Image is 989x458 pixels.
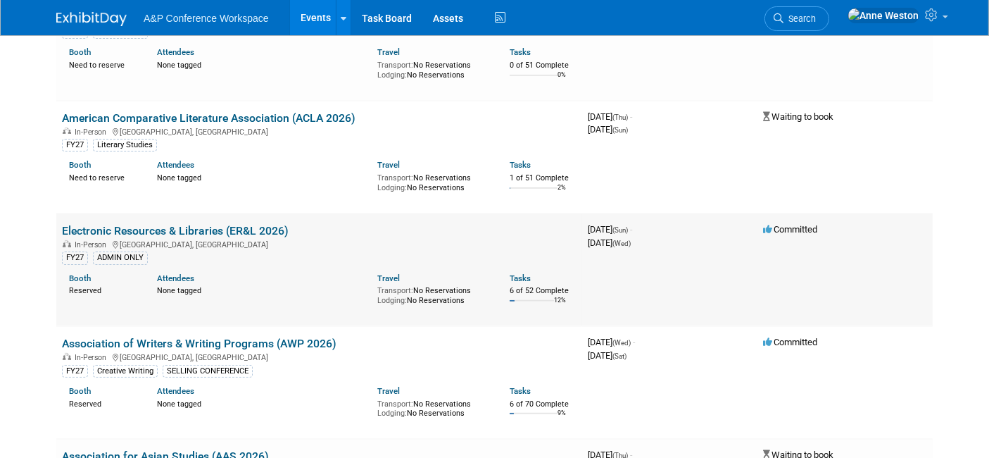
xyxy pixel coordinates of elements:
[377,173,413,182] span: Transport:
[783,13,816,24] span: Search
[558,409,566,428] td: 9%
[377,58,489,80] div: No Reservations No Reservations
[62,238,577,249] div: [GEOGRAPHIC_DATA], [GEOGRAPHIC_DATA]
[62,139,88,151] div: FY27
[633,337,635,347] span: -
[510,173,577,183] div: 1 of 51 Complete
[588,111,632,122] span: [DATE]
[510,386,531,396] a: Tasks
[63,128,71,135] img: In-Person Event
[62,351,577,362] div: [GEOGRAPHIC_DATA], [GEOGRAPHIC_DATA]
[157,171,367,183] div: None tagged
[630,111,632,122] span: -
[588,224,632,235] span: [DATE]
[377,283,489,305] div: No Reservations No Reservations
[62,337,336,350] a: Association of Writers & Writing Programs (AWP 2026)
[510,400,577,409] div: 6 of 70 Complete
[377,171,489,192] div: No Reservations No Reservations
[612,226,628,234] span: (Sun)
[69,58,136,70] div: Need to reserve
[377,296,407,305] span: Lodging:
[157,273,194,283] a: Attendees
[69,171,136,183] div: Need to reserve
[510,61,577,70] div: 0 of 51 Complete
[157,397,367,409] div: None tagged
[157,160,194,170] a: Attendees
[588,350,626,361] span: [DATE]
[62,111,355,125] a: American Comparative Literature Association (ACLA 2026)
[69,283,136,296] div: Reserved
[377,400,413,409] span: Transport:
[157,283,367,296] div: None tagged
[612,113,628,121] span: (Thu)
[75,240,111,249] span: In-Person
[588,337,635,347] span: [DATE]
[75,353,111,362] span: In-Person
[62,365,88,378] div: FY27
[558,184,566,203] td: 2%
[377,386,400,396] a: Travel
[62,252,88,264] div: FY27
[377,183,407,192] span: Lodging:
[848,8,919,23] img: Anne Weston
[69,273,91,283] a: Booth
[377,286,413,295] span: Transport:
[377,47,400,57] a: Travel
[588,124,628,135] span: [DATE]
[612,240,631,247] span: (Wed)
[763,111,833,122] span: Waiting to book
[69,397,136,409] div: Reserved
[157,386,194,396] a: Attendees
[157,58,367,70] div: None tagged
[93,252,148,264] div: ADMIN ONLY
[377,61,413,70] span: Transport:
[62,224,289,237] a: Electronic Resources & Libraries (ER&L 2026)
[144,13,269,24] span: A&P Conference Workspace
[510,286,577,296] div: 6 of 52 Complete
[630,224,632,235] span: -
[612,352,626,360] span: (Sat)
[763,224,817,235] span: Committed
[554,297,566,316] td: 12%
[69,160,91,170] a: Booth
[69,386,91,396] a: Booth
[510,273,531,283] a: Tasks
[588,237,631,248] span: [DATE]
[377,397,489,419] div: No Reservations No Reservations
[75,128,111,137] span: In-Person
[510,47,531,57] a: Tasks
[558,71,566,90] td: 0%
[93,365,158,378] div: Creative Writing
[157,47,194,57] a: Attendees
[377,273,400,283] a: Travel
[377,160,400,170] a: Travel
[764,6,829,31] a: Search
[377,70,407,80] span: Lodging:
[612,126,628,134] span: (Sun)
[612,339,631,347] span: (Wed)
[93,139,157,151] div: Literary Studies
[63,353,71,360] img: In-Person Event
[56,12,127,26] img: ExhibitDay
[62,125,577,137] div: [GEOGRAPHIC_DATA], [GEOGRAPHIC_DATA]
[763,337,817,347] span: Committed
[69,47,91,57] a: Booth
[377,409,407,418] span: Lodging:
[63,240,71,247] img: In-Person Event
[510,160,531,170] a: Tasks
[163,365,253,378] div: SELLING CONFERENCE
